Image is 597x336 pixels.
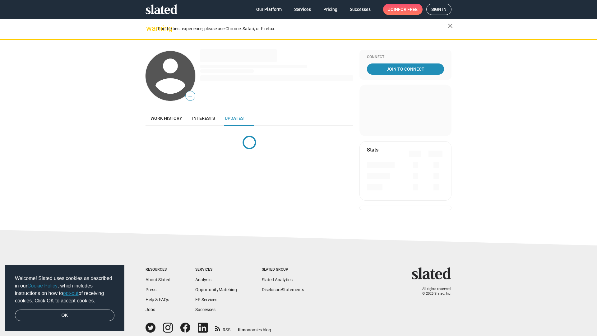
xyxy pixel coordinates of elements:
span: film [238,327,245,332]
a: EP Services [195,297,217,302]
span: Join To Connect [368,63,443,75]
span: for free [398,4,418,15]
div: cookieconsent [5,265,124,331]
span: Welcome! Slated uses cookies as described in our , which includes instructions on how to of recei... [15,275,114,305]
a: Slated Analytics [262,277,293,282]
a: Interests [187,111,220,126]
span: Updates [225,116,243,121]
a: Press [146,287,156,292]
a: Jobs [146,307,155,312]
span: Join [388,4,418,15]
a: Sign in [426,4,451,15]
span: Successes [350,4,371,15]
a: About Slated [146,277,170,282]
div: For the best experience, please use Chrome, Safari, or Firefox. [158,25,448,33]
a: RSS [215,323,230,333]
a: Joinfor free [383,4,423,15]
div: Resources [146,267,170,272]
a: OpportunityMatching [195,287,237,292]
a: Services [289,4,316,15]
a: Join To Connect [367,63,444,75]
a: Our Platform [251,4,287,15]
mat-icon: warning [146,25,154,32]
a: Work history [146,111,187,126]
span: Services [294,4,311,15]
a: Help & FAQs [146,297,169,302]
mat-icon: close [447,22,454,30]
span: — [186,92,195,100]
span: Sign in [431,4,447,15]
a: Successes [195,307,215,312]
a: opt-out [63,291,79,296]
a: DisclosureStatements [262,287,304,292]
span: Our Platform [256,4,282,15]
div: Slated Group [262,267,304,272]
span: Pricing [323,4,337,15]
mat-card-title: Stats [367,147,378,153]
div: Connect [367,55,444,60]
div: Services [195,267,237,272]
a: Pricing [318,4,342,15]
span: Interests [192,116,215,121]
a: Cookie Policy [27,283,58,288]
a: Successes [345,4,376,15]
p: All rights reserved. © 2025 Slated, Inc. [416,287,451,296]
a: Analysis [195,277,211,282]
a: dismiss cookie message [15,310,114,321]
a: Updates [220,111,248,126]
a: filmonomics blog [238,322,271,333]
span: Work history [150,116,182,121]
